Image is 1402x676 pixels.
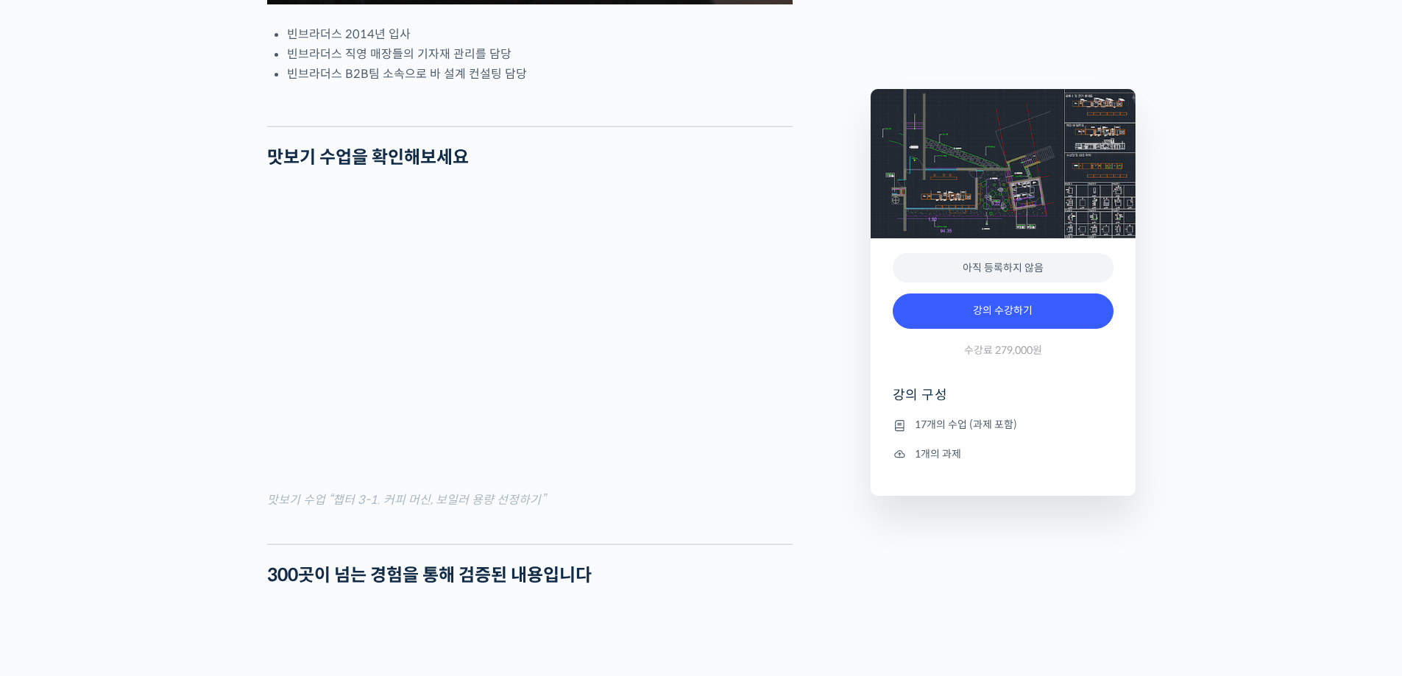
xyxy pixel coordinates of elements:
[46,488,55,500] span: 홈
[287,44,793,64] li: 빈브라더스 직영 매장들의 기자재 관리를 담당
[267,146,469,168] strong: 맛보기 수업을 확인해보세요
[893,386,1114,416] h4: 강의 구성
[227,488,245,500] span: 설정
[267,492,545,508] mark: 맛보기 수업 “챕터 3-1. 커피 머신, 보일러 용량 선정하기”
[267,564,592,586] strong: 300곳이 넘는 경험을 통해 검증된 내용입니다
[893,253,1114,283] div: 아직 등록하지 않음
[287,64,793,84] li: 빈브라더스 B2B팀 소속으로 바 설계 컨설팅 담당
[97,466,190,503] a: 대화
[190,466,283,503] a: 설정
[287,24,793,44] li: 빈브라더스 2014년 입사
[964,344,1042,357] span: 수강료 279,000원
[4,466,97,503] a: 홈
[893,416,1114,434] li: 17개의 수업 (과제 포함)
[893,293,1114,329] a: 강의 수강하기
[893,445,1114,463] li: 1개의 과제
[135,489,152,501] span: 대화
